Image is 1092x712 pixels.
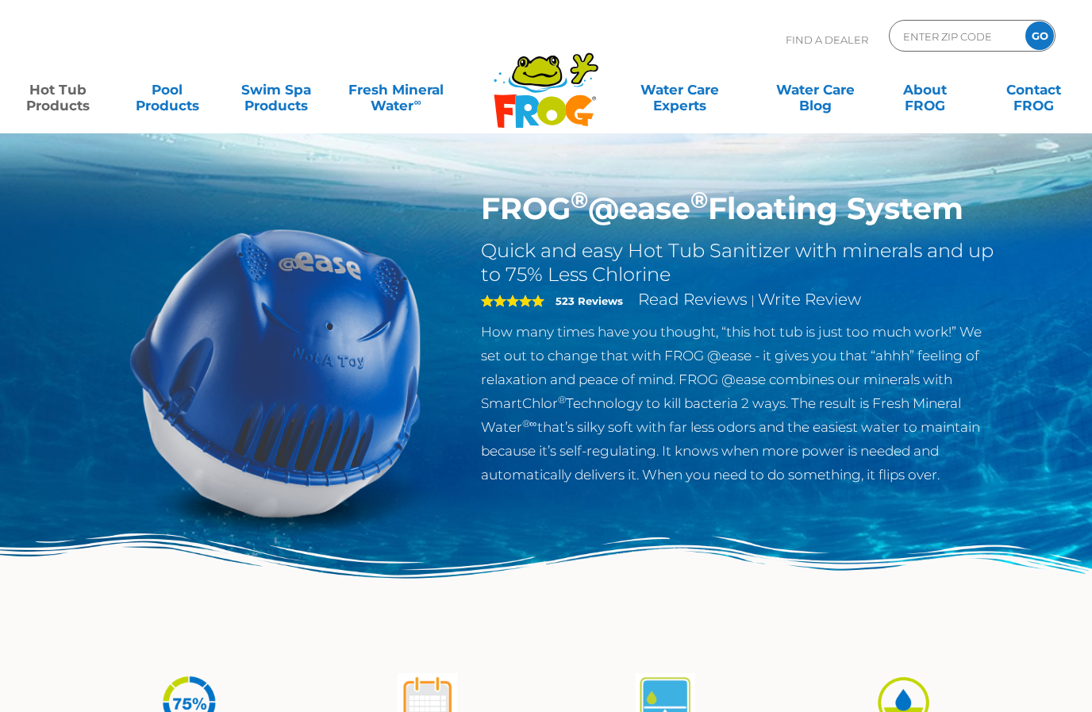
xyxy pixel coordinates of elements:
a: Hot TubProducts [16,74,101,106]
a: Water CareBlog [773,74,858,106]
a: PoolProducts [125,74,210,106]
sup: ∞ [413,96,421,108]
strong: 523 Reviews [556,294,623,307]
p: How many times have you thought, “this hot tub is just too much work!” We set out to change that ... [481,320,999,487]
img: Frog Products Logo [485,32,607,129]
sup: ® [558,394,566,406]
a: Water CareExperts [611,74,749,106]
sup: ® [690,186,708,214]
span: 5 [481,294,544,307]
sup: ® [571,186,588,214]
sup: ®∞ [522,418,537,429]
img: hot-tub-product-atease-system.png [94,191,457,554]
h2: Quick and easy Hot Tub Sanitizer with minerals and up to 75% Less Chlorine [481,239,999,287]
input: GO [1025,21,1054,50]
a: Swim SpaProducts [234,74,319,106]
a: Write Review [758,290,861,309]
p: Find A Dealer [786,20,868,60]
span: | [751,293,755,308]
a: Read Reviews [638,290,748,309]
a: Fresh MineralWater∞ [343,74,449,106]
a: AboutFROG [882,74,967,106]
a: ContactFROG [991,74,1076,106]
h1: FROG @ease Floating System [481,191,999,227]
